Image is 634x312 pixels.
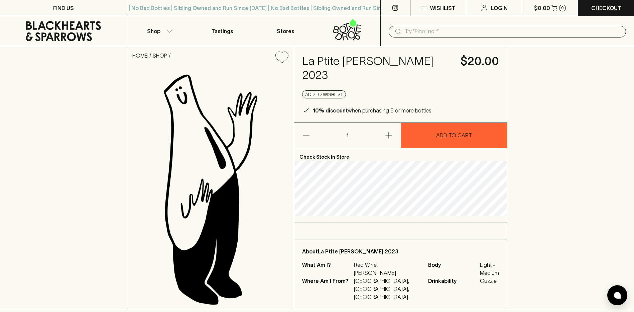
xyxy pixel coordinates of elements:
p: What Am I? [302,261,352,277]
span: Drinkability [428,277,478,285]
img: La Ptite Pierre Red Carignan 2023 [127,69,294,309]
span: Light - Medium [480,261,499,277]
b: 10% discount [313,107,348,113]
p: Wishlist [430,4,456,12]
p: [GEOGRAPHIC_DATA], [GEOGRAPHIC_DATA], [GEOGRAPHIC_DATA] [354,277,420,301]
p: Check Stock In Store [294,148,507,161]
p: Tastings [212,27,233,35]
p: when purchasing 6 or more bottles [313,106,431,114]
p: Red Wine, [PERSON_NAME] [354,261,420,277]
h4: La Ptite [PERSON_NAME] 2023 [302,54,452,82]
h4: $20.00 [461,54,499,68]
p: 0 [561,6,564,10]
button: ADD TO CART [401,123,507,148]
span: Body [428,261,478,277]
p: Where Am I From? [302,277,352,301]
p: FIND US [53,4,74,12]
button: Add to wishlist [273,49,291,66]
p: Stores [277,27,294,35]
button: Shop [127,16,190,46]
p: Login [491,4,508,12]
p: About La Ptite [PERSON_NAME] 2023 [302,247,499,255]
button: Add to wishlist [302,90,346,98]
a: HOME [132,53,148,59]
p: Checkout [591,4,621,12]
input: Try "Pinot noir" [405,26,621,37]
a: Tastings [191,16,254,46]
p: Shop [147,27,160,35]
span: Guzzle [480,277,499,285]
p: $0.00 [534,4,550,12]
img: bubble-icon [614,292,621,299]
a: SHOP [153,53,167,59]
a: Stores [254,16,317,46]
p: 1 [339,123,355,148]
p: ADD TO CART [436,131,472,139]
